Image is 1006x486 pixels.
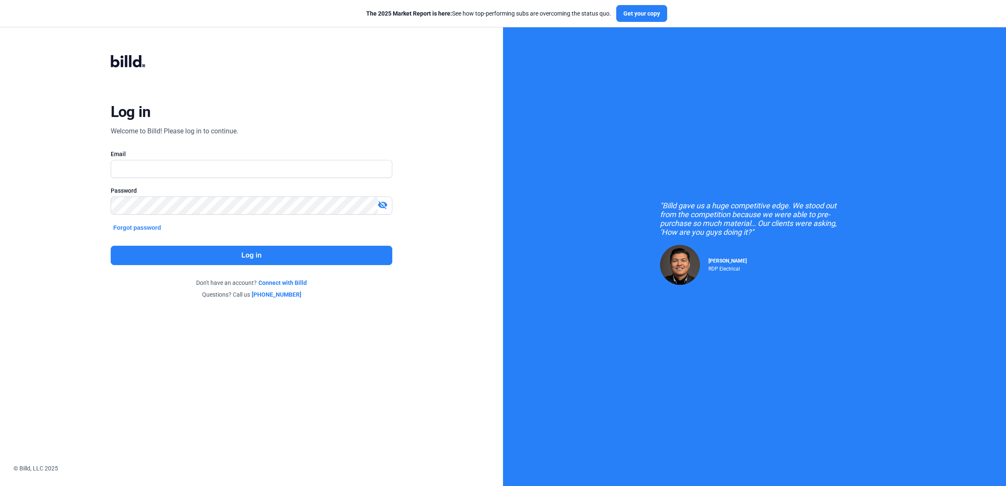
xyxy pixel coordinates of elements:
span: The 2025 Market Report is here: [366,10,452,17]
div: "Billd gave us a huge competitive edge. We stood out from the competition because we were able to... [660,201,849,236]
div: Welcome to Billd! Please log in to continue. [111,126,238,136]
a: [PHONE_NUMBER] [252,290,301,299]
button: Get your copy [616,5,667,22]
a: Connect with Billd [258,279,307,287]
div: Log in [111,103,151,121]
div: RDP Electrical [708,264,747,272]
img: Raul Pacheco [660,245,700,285]
div: Don't have an account? [111,279,392,287]
div: Questions? Call us [111,290,392,299]
div: See how top-performing subs are overcoming the status quo. [366,9,611,18]
span: [PERSON_NAME] [708,258,747,264]
div: Email [111,150,392,158]
button: Log in [111,246,392,265]
div: Password [111,186,392,195]
button: Forgot password [111,223,164,232]
mat-icon: visibility_off [378,200,388,210]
